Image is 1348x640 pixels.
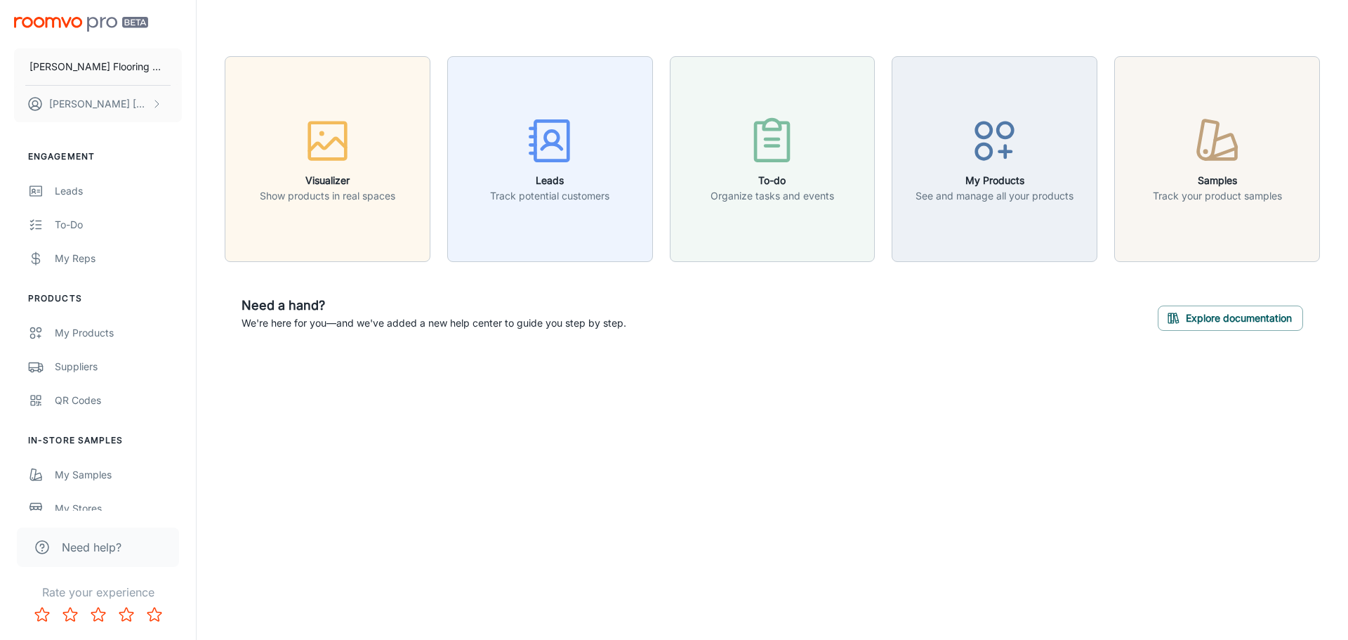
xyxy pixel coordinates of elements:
img: Roomvo PRO Beta [14,17,148,32]
h6: Visualizer [260,173,395,188]
div: To-do [55,217,182,233]
h6: My Products [916,173,1073,188]
div: My Products [55,325,182,341]
div: QR Codes [55,393,182,408]
button: SamplesTrack your product samples [1114,56,1320,262]
div: My Reps [55,251,182,266]
a: My ProductsSee and manage all your products [892,151,1097,165]
h6: Need a hand? [242,296,626,315]
p: We're here for you—and we've added a new help center to guide you step by step. [242,315,626,331]
p: Track potential customers [490,188,609,204]
button: [PERSON_NAME] [PERSON_NAME] [14,86,182,122]
a: Explore documentation [1158,310,1303,324]
button: LeadsTrack potential customers [447,56,653,262]
p: [PERSON_NAME] [PERSON_NAME] [49,96,148,112]
button: VisualizerShow products in real spaces [225,56,430,262]
div: Suppliers [55,359,182,374]
button: Explore documentation [1158,306,1303,331]
p: Organize tasks and events [711,188,834,204]
h6: To-do [711,173,834,188]
button: To-doOrganize tasks and events [670,56,875,262]
p: Show products in real spaces [260,188,395,204]
a: LeadsTrack potential customers [447,151,653,165]
a: To-doOrganize tasks and events [670,151,875,165]
button: My ProductsSee and manage all your products [892,56,1097,262]
h6: Leads [490,173,609,188]
p: See and manage all your products [916,188,1073,204]
p: Track your product samples [1153,188,1282,204]
div: Leads [55,183,182,199]
a: SamplesTrack your product samples [1114,151,1320,165]
p: [PERSON_NAME] Flooring Center [29,59,166,74]
h6: Samples [1153,173,1282,188]
button: [PERSON_NAME] Flooring Center [14,48,182,85]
